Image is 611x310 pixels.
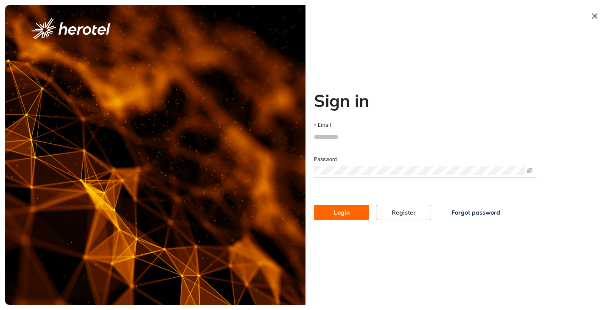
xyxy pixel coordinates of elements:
span: Login [334,208,350,217]
input: Email [314,131,537,143]
span: Register [392,208,416,217]
input: Password [314,166,525,175]
label: Email [314,121,331,129]
span: eye-invisible [527,168,533,173]
h2: Sign in [314,90,537,111]
button: logo [18,18,124,39]
button: Login [314,205,369,220]
label: Password [314,156,337,164]
button: Forgot password [438,205,514,220]
img: cover image [5,5,305,305]
span: Forgot password [451,208,500,217]
button: Register [376,205,431,220]
img: logo [31,18,110,39]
